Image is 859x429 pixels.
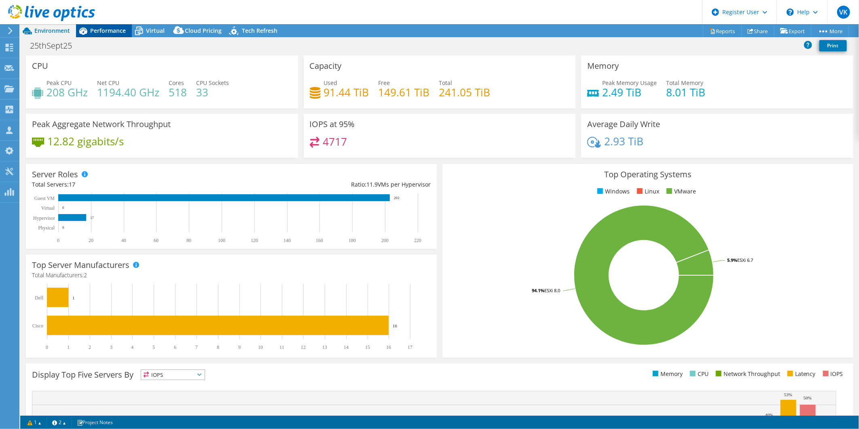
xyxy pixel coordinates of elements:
text: 10 [258,344,263,350]
tspan: ESXi 8.0 [544,287,560,293]
h4: Total Manufacturers: [32,271,431,280]
h4: 12.82 gigabits/s [47,137,124,146]
span: Virtual [146,27,165,34]
span: Net CPU [97,79,119,87]
h4: 1194.40 GHz [97,88,159,97]
text: Virtual [41,205,55,211]
span: 11.9 [366,181,378,188]
text: 100 [218,238,225,243]
h3: Peak Aggregate Network Throughput [32,120,171,129]
h3: IOPS at 95% [310,120,355,129]
a: Share [741,25,774,37]
h3: Server Roles [32,170,78,179]
text: 20 [89,238,93,243]
text: 0 [62,206,64,210]
text: 13 [322,344,327,350]
li: Linux [635,187,659,196]
h4: 91.44 TiB [324,88,369,97]
h4: 33 [196,88,229,97]
text: 80 [186,238,191,243]
h3: Top Operating Systems [449,170,847,179]
text: 1 [72,295,75,300]
li: IOPS [821,370,843,378]
text: 12 [301,344,306,350]
text: 40% [765,412,773,417]
h4: 8.01 TiB [666,88,705,97]
span: Cores [169,79,184,87]
li: VMware [664,187,696,196]
text: 4 [131,344,133,350]
text: 50% [804,395,812,400]
text: Dell [35,295,43,301]
h3: Capacity [310,62,342,70]
text: 15 [365,344,370,350]
h3: Average Daily Write [587,120,660,129]
text: 53% [784,392,792,397]
h4: 241.05 TiB [439,88,491,97]
h4: 518 [169,88,187,97]
h4: 208 GHz [47,88,88,97]
tspan: ESXi 6.7 [737,257,753,263]
text: 17 [408,344,413,350]
li: Latency [785,370,816,378]
text: 3 [110,344,112,350]
a: Export [774,25,812,37]
span: Performance [90,27,126,34]
span: Peak Memory Usage [602,79,657,87]
li: Windows [595,187,630,196]
text: Cisco [32,323,43,329]
text: 8 [217,344,219,350]
a: More [811,25,849,37]
h4: 2.93 TiB [604,137,643,146]
div: Total Servers: [32,180,231,189]
h1: 25thSept25 [26,41,85,50]
div: Ratio: VMs per Hypervisor [231,180,431,189]
span: Peak CPU [47,79,72,87]
text: 2 [89,344,91,350]
text: 200 [381,238,389,243]
text: 180 [349,238,356,243]
h3: Top Server Manufacturers [32,261,129,270]
text: 0 [57,238,59,243]
span: 17 [69,181,75,188]
text: 40 [121,238,126,243]
span: Free [379,79,390,87]
text: 17 [90,216,94,220]
span: IOPS [141,370,205,380]
span: Environment [34,27,70,34]
text: 6 [174,344,176,350]
text: 160 [316,238,323,243]
span: CPU Sockets [196,79,229,87]
text: 9 [238,344,241,350]
text: 0 [62,225,64,229]
text: 1 [67,344,70,350]
text: 220 [414,238,421,243]
span: Used [324,79,338,87]
tspan: 5.9% [727,257,737,263]
text: 120 [251,238,258,243]
text: 7 [195,344,198,350]
a: 2 [47,417,72,427]
li: Memory [651,370,683,378]
h4: 2.49 TiB [602,88,657,97]
text: 60 [154,238,159,243]
text: 11 [279,344,284,350]
span: Tech Refresh [242,27,277,34]
li: Network Throughput [714,370,780,378]
text: Guest VM [34,195,55,201]
h4: 4717 [323,137,347,146]
tspan: 94.1% [532,287,544,293]
text: 203 [394,196,400,200]
span: Cloud Pricing [185,27,222,34]
text: 16 [393,323,398,328]
text: 16 [386,344,391,350]
text: 14 [344,344,349,350]
span: Total Memory [666,79,703,87]
svg: \n [787,8,794,16]
span: Total [439,79,453,87]
span: VK [837,6,850,19]
a: Project Notes [71,417,118,427]
text: 140 [284,238,291,243]
h3: CPU [32,62,48,70]
h3: Memory [587,62,619,70]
